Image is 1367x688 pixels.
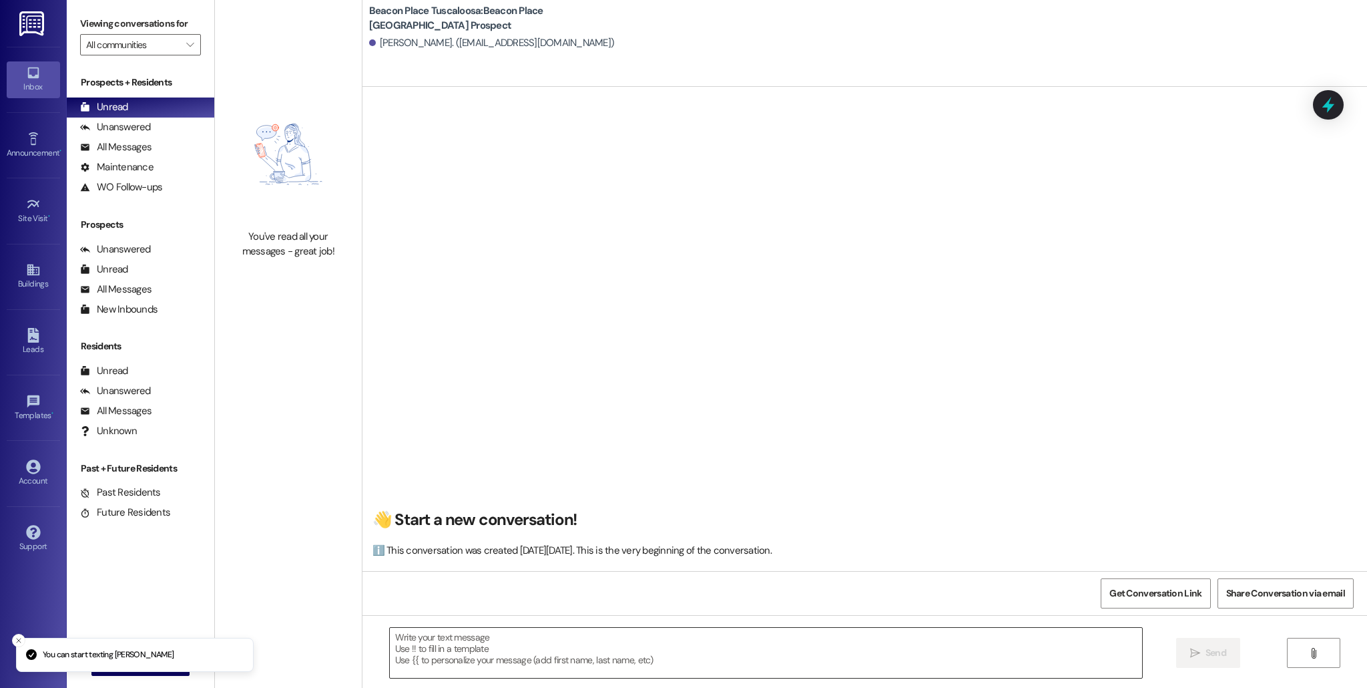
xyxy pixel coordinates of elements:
[7,521,60,557] a: Support
[80,424,137,438] div: Unknown
[80,404,152,418] div: All Messages
[67,339,214,353] div: Residents
[80,180,162,194] div: WO Follow-ups
[369,4,636,33] b: Beacon Place Tuscaloosa: Beacon Place [GEOGRAPHIC_DATA] Prospect
[80,283,152,297] div: All Messages
[230,230,347,259] div: You've read all your messages - great job!
[80,140,152,154] div: All Messages
[372,544,1350,558] div: ℹ️ This conversation was created [DATE][DATE]. This is the very beginning of the conversation.
[86,34,180,55] input: All communities
[80,120,151,134] div: Unanswered
[80,506,170,520] div: Future Residents
[7,61,60,98] a: Inbox
[1176,638,1241,668] button: Send
[80,303,158,317] div: New Inbounds
[59,146,61,156] span: •
[1101,578,1210,609] button: Get Conversation Link
[80,13,201,34] label: Viewing conversations for
[7,324,60,360] a: Leads
[1308,648,1318,659] i: 
[1226,586,1345,600] span: Share Conversation via email
[12,634,25,647] button: Close toast
[372,510,1350,530] h2: 👋 Start a new conversation!
[43,649,174,661] p: You can start texting [PERSON_NAME]
[80,100,128,114] div: Unread
[186,39,194,50] i: 
[51,409,53,418] span: •
[1217,578,1354,609] button: Share Conversation via email
[7,259,60,295] a: Buildings
[19,11,47,36] img: ResiDesk Logo
[80,263,128,277] div: Unread
[1205,646,1226,660] span: Send
[1190,648,1200,659] i: 
[1109,586,1201,600] span: Get Conversation Link
[80,384,151,398] div: Unanswered
[230,85,347,223] img: empty-state
[80,364,128,378] div: Unread
[369,36,615,50] div: [PERSON_NAME]. ([EMAIL_ADDRESS][DOMAIN_NAME])
[80,242,151,256] div: Unanswered
[7,456,60,492] a: Account
[7,193,60,229] a: Site Visit •
[67,75,214,90] div: Prospects + Residents
[80,486,161,500] div: Past Residents
[48,212,50,221] span: •
[67,218,214,232] div: Prospects
[80,160,154,174] div: Maintenance
[67,462,214,476] div: Past + Future Residents
[7,390,60,426] a: Templates •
